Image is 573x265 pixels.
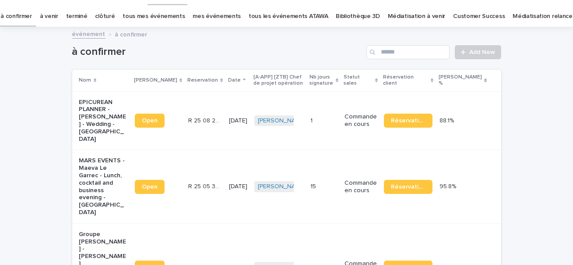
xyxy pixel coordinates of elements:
[310,115,314,125] p: 1
[72,91,501,150] tr: EPICUREAN PLANNER - [PERSON_NAME] - Wedding - [GEOGRAPHIC_DATA]OpenR 25 08 209R 25 08 209 [DATE][...
[453,6,505,27] a: Customer Success
[470,49,496,55] span: Add New
[383,72,429,89] p: Réservation client
[309,72,333,89] p: Nb jours signature
[249,6,328,27] a: tous les événements ATAWA
[135,180,165,194] a: Open
[115,29,148,39] p: à confirmer
[345,113,377,128] p: Commande en cours
[439,115,456,125] p: 88.1%
[439,181,458,190] p: 95.8%
[40,6,58,27] a: à venir
[188,181,224,190] p: R 25 05 3098
[439,72,482,89] p: [PERSON_NAME] %
[79,99,128,143] p: EPICUREAN PLANNER - [PERSON_NAME] - Wedding - [GEOGRAPHIC_DATA]
[336,6,380,27] a: Bibliothèque 3D
[310,181,318,190] p: 15
[366,45,450,59] input: Search
[455,45,501,59] a: Add New
[95,6,115,27] a: clôturé
[388,6,446,27] a: Médiatisation à venir
[229,183,247,190] p: [DATE]
[134,75,177,85] p: [PERSON_NAME]
[344,72,373,89] p: Statut sales
[391,118,425,124] span: Réservation
[79,75,91,85] p: Nom
[253,72,304,89] p: [A-APP] [ZTB] Chef de projet opération
[79,157,128,216] p: MARS EVENTS - Maeva Le Garrec - Lunch, cocktail and business evening - [GEOGRAPHIC_DATA]
[72,150,501,223] tr: MARS EVENTS - Maeva Le Garrec - Lunch, cocktail and business evening - [GEOGRAPHIC_DATA]OpenR 25 ...
[391,184,425,190] span: Réservation
[72,29,105,39] a: événement
[66,6,88,27] a: terminé
[142,118,158,124] span: Open
[72,46,363,58] h1: à confirmer
[258,117,306,125] a: [PERSON_NAME]
[193,6,241,27] a: mes événements
[188,115,224,125] p: R 25 08 209
[384,114,432,128] a: Réservation
[142,184,158,190] span: Open
[513,6,573,27] a: Médiatisation relance
[258,183,306,190] a: [PERSON_NAME]
[187,75,218,85] p: Reservation
[345,179,377,194] p: Commande en cours
[229,117,247,125] p: [DATE]
[228,75,241,85] p: Date
[123,6,185,27] a: tous mes événements
[135,114,165,128] a: Open
[384,180,432,194] a: Réservation
[0,6,32,27] a: à confirmer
